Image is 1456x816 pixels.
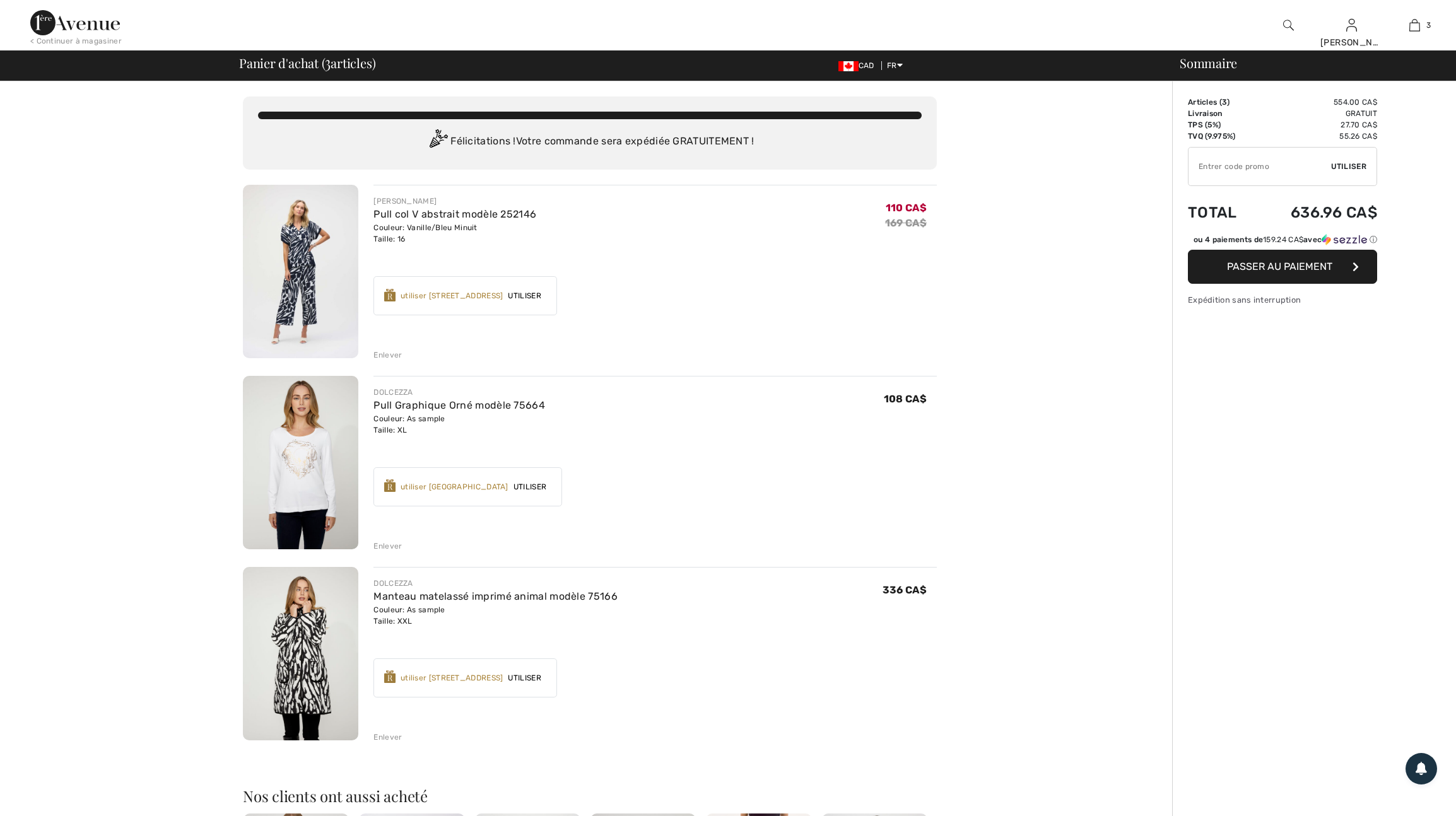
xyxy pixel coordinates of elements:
span: 108 CA$ [884,393,927,405]
div: Sommaire [1165,57,1448,69]
td: 636.96 CA$ [1256,191,1377,234]
span: CAD [838,61,879,70]
div: ou 4 paiements de159.24 CA$avecSezzle Cliquez pour en savoir plus sur Sezzle [1188,234,1377,250]
td: TVQ (9.975%) [1188,131,1256,142]
s: 169 CA$ [885,217,927,229]
div: Félicitations ! Votre commande sera expédiée GRATUITEMENT ! [258,129,922,154]
div: Couleur: As sample Taille: XL [373,413,545,436]
img: Reward-Logo.svg [384,479,396,492]
td: Livraison [1188,108,1256,119]
div: [PERSON_NAME] [373,195,536,207]
img: Mon panier [1409,18,1420,33]
span: Passer au paiement [1227,260,1332,272]
div: utiliser [STREET_ADDRESS] [401,672,503,684]
td: Gratuit [1256,108,1377,119]
span: 3 [1426,20,1431,31]
h2: Nos clients ont aussi acheté [243,788,937,803]
div: Enlever [373,731,402,743]
a: Se connecter [1346,19,1357,31]
span: 110 CA$ [886,202,927,214]
span: Utiliser [503,672,546,684]
img: Mes infos [1346,18,1357,33]
div: Enlever [373,540,402,552]
div: < Continuer à magasiner [30,35,122,47]
span: Panier d'achat ( articles) [239,57,375,69]
div: ou 4 paiements de avec [1194,234,1377,245]
td: 55.26 CA$ [1256,131,1377,142]
span: 159.24 CA$ [1263,235,1303,244]
td: Articles ( ) [1188,96,1256,108]
td: 27.70 CA$ [1256,119,1377,131]
td: Total [1188,191,1256,234]
a: Pull Graphique Orné modèle 75664 [373,399,545,411]
span: Utiliser [1331,161,1366,172]
div: DOLCEZZA [373,387,545,398]
img: Canadian Dollar [838,61,859,71]
input: Code promo [1189,148,1331,185]
a: Manteau matelassé imprimé animal modèle 75166 [373,590,618,602]
button: Passer au paiement [1188,250,1377,284]
div: utiliser [STREET_ADDRESS] [401,290,503,301]
div: Enlever [373,349,402,361]
img: Sezzle [1322,234,1367,245]
img: Reward-Logo.svg [384,289,396,301]
div: utiliser [GEOGRAPHIC_DATA] [401,481,508,493]
div: DOLCEZZA [373,578,618,589]
span: 3 [1222,98,1227,107]
img: Congratulation2.svg [425,129,450,154]
span: Utiliser [503,290,546,301]
span: 336 CA$ [883,584,927,596]
img: Pull Graphique Orné modèle 75664 [243,376,358,549]
img: Pull col V abstrait modèle 252146 [243,185,358,358]
div: Couleur: Vanille/Bleu Minuit Taille: 16 [373,222,536,245]
span: FR [887,61,903,70]
a: Pull col V abstrait modèle 252146 [373,208,536,220]
img: 1ère Avenue [30,10,120,35]
img: Reward-Logo.svg [384,670,396,683]
span: 3 [325,54,331,70]
td: TPS (5%) [1188,119,1256,131]
div: [PERSON_NAME] [1320,36,1382,49]
span: Utiliser [508,481,551,493]
a: 3 [1383,18,1445,33]
img: recherche [1283,18,1294,33]
div: Couleur: As sample Taille: XXL [373,604,618,627]
td: 554.00 CA$ [1256,96,1377,108]
div: Expédition sans interruption [1188,294,1377,306]
img: Manteau matelassé imprimé animal modèle 75166 [243,567,358,740]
